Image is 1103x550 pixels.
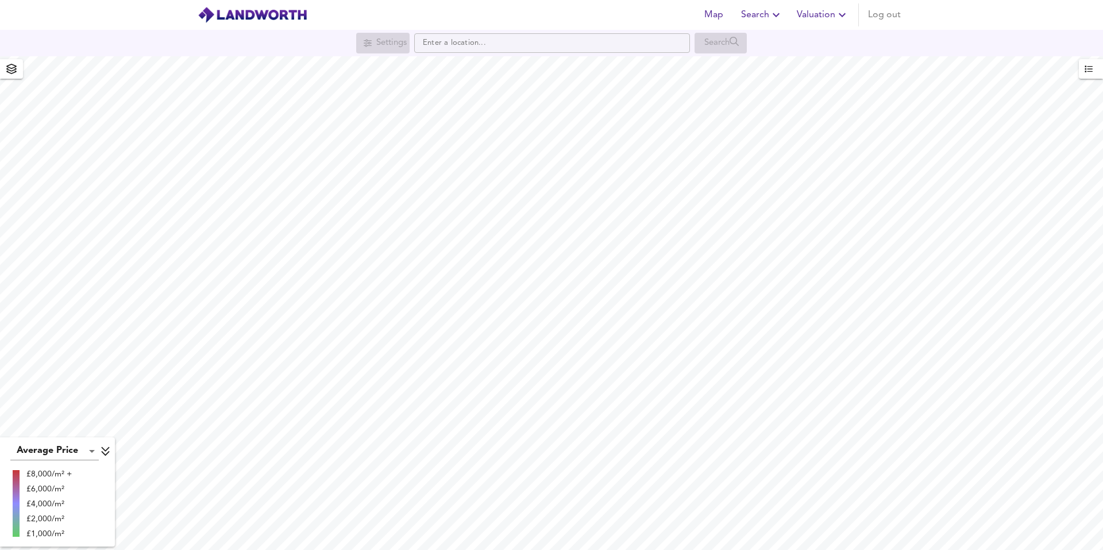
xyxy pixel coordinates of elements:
[695,3,732,26] button: Map
[26,498,72,510] div: £4,000/m²
[868,7,901,23] span: Log out
[198,6,307,24] img: logo
[26,483,72,495] div: £6,000/m²
[26,468,72,480] div: £8,000/m² +
[26,528,72,540] div: £1,000/m²
[10,442,99,460] div: Average Price
[414,33,690,53] input: Enter a location...
[741,7,783,23] span: Search
[695,33,747,53] div: Search for a location first or explore the map
[863,3,905,26] button: Log out
[26,513,72,525] div: £2,000/m²
[797,7,849,23] span: Valuation
[356,33,410,53] div: Search for a location first or explore the map
[792,3,854,26] button: Valuation
[736,3,788,26] button: Search
[700,7,727,23] span: Map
